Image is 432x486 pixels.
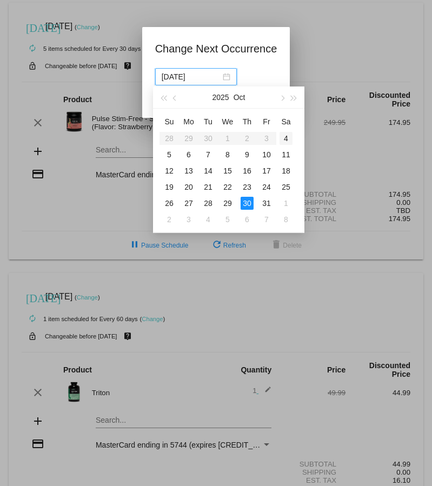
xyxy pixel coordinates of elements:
[157,86,169,108] button: Last year (Control + left)
[257,195,276,211] td: 10/31/2025
[218,179,237,195] td: 10/22/2025
[221,148,234,161] div: 8
[202,164,215,177] div: 14
[280,148,293,161] div: 11
[276,86,288,108] button: Next month (PageDown)
[257,179,276,195] td: 10/24/2025
[163,197,176,210] div: 26
[198,195,218,211] td: 10/28/2025
[218,195,237,211] td: 10/29/2025
[182,181,195,194] div: 20
[276,179,296,195] td: 10/25/2025
[260,164,273,177] div: 17
[198,113,218,130] th: Tue
[237,113,257,130] th: Thu
[159,211,179,228] td: 11/2/2025
[163,181,176,194] div: 19
[276,211,296,228] td: 11/8/2025
[241,181,254,194] div: 23
[237,179,257,195] td: 10/23/2025
[221,213,234,226] div: 5
[280,213,293,226] div: 8
[276,130,296,147] td: 10/4/2025
[288,86,300,108] button: Next year (Control + right)
[218,163,237,179] td: 10/15/2025
[221,181,234,194] div: 22
[163,164,176,177] div: 12
[237,211,257,228] td: 11/6/2025
[155,40,277,57] h1: Change Next Occurrence
[257,163,276,179] td: 10/17/2025
[179,195,198,211] td: 10/27/2025
[198,163,218,179] td: 10/14/2025
[212,86,229,108] button: 2025
[182,148,195,161] div: 6
[237,195,257,211] td: 10/30/2025
[179,113,198,130] th: Mon
[241,197,254,210] div: 30
[159,147,179,163] td: 10/5/2025
[159,195,179,211] td: 10/26/2025
[276,195,296,211] td: 11/1/2025
[221,164,234,177] div: 15
[179,179,198,195] td: 10/20/2025
[276,113,296,130] th: Sat
[280,181,293,194] div: 25
[198,211,218,228] td: 11/4/2025
[257,147,276,163] td: 10/10/2025
[202,197,215,210] div: 28
[159,113,179,130] th: Sun
[237,163,257,179] td: 10/16/2025
[280,197,293,210] div: 1
[257,211,276,228] td: 11/7/2025
[159,163,179,179] td: 10/12/2025
[276,147,296,163] td: 10/11/2025
[162,71,221,83] input: Select date
[202,213,215,226] div: 4
[260,181,273,194] div: 24
[280,132,293,145] div: 4
[260,213,273,226] div: 7
[221,197,234,210] div: 29
[182,213,195,226] div: 3
[218,147,237,163] td: 10/8/2025
[241,148,254,161] div: 9
[260,197,273,210] div: 31
[163,213,176,226] div: 2
[163,148,176,161] div: 5
[182,164,195,177] div: 13
[218,211,237,228] td: 11/5/2025
[257,113,276,130] th: Fri
[179,147,198,163] td: 10/6/2025
[241,164,254,177] div: 16
[237,147,257,163] td: 10/9/2025
[179,163,198,179] td: 10/13/2025
[198,179,218,195] td: 10/21/2025
[218,113,237,130] th: Wed
[169,86,181,108] button: Previous month (PageUp)
[260,148,273,161] div: 10
[280,164,293,177] div: 18
[179,211,198,228] td: 11/3/2025
[159,179,179,195] td: 10/19/2025
[202,148,215,161] div: 7
[202,181,215,194] div: 21
[198,147,218,163] td: 10/7/2025
[182,197,195,210] div: 27
[241,213,254,226] div: 6
[276,163,296,179] td: 10/18/2025
[234,86,245,108] button: Oct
